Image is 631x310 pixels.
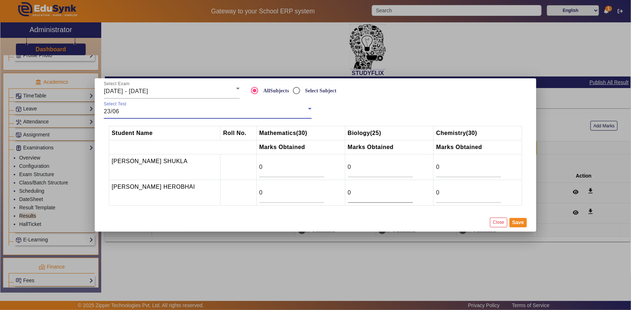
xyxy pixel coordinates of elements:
[104,108,119,114] span: 23/06
[434,126,522,140] th: Chemistry (30)
[109,154,220,180] td: [PERSON_NAME] SHUKLA
[259,163,324,171] input: Marks Obtained
[104,82,129,86] mat-label: Select Exam
[490,218,507,227] button: Close
[304,88,337,94] label: Select Subject
[345,126,434,140] th: Biology (25)
[436,163,501,171] input: Marks Obtained
[510,218,527,227] button: Save
[262,88,289,94] label: AllSubjects
[348,188,413,197] input: Marks Obtained
[109,180,220,206] td: [PERSON_NAME] HEROBHAI
[348,163,413,171] input: Marks Obtained
[104,88,148,94] span: [DATE] - [DATE]
[256,140,345,154] th: Marks Obtained
[221,126,257,140] th: Roll No.
[434,140,522,154] th: Marks Obtained
[259,188,324,197] input: Marks Obtained
[109,126,220,140] th: Student Name
[104,102,127,106] mat-label: Select Test
[256,126,345,140] th: Mathematics (30)
[436,188,501,197] input: Marks Obtained
[345,140,434,154] th: Marks Obtained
